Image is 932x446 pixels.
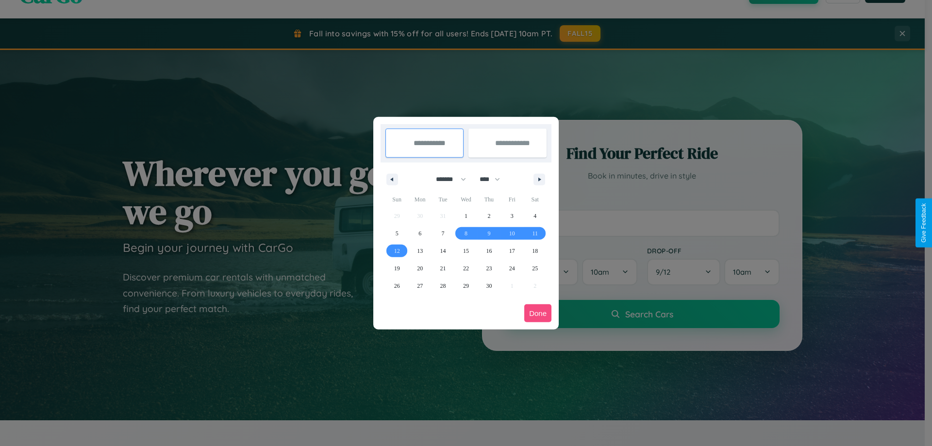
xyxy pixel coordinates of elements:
[454,242,477,260] button: 15
[396,225,399,242] span: 5
[432,225,454,242] button: 7
[432,192,454,207] span: Tue
[408,260,431,277] button: 20
[532,242,538,260] span: 18
[454,207,477,225] button: 1
[478,242,500,260] button: 16
[408,225,431,242] button: 6
[500,242,523,260] button: 17
[478,207,500,225] button: 2
[486,242,492,260] span: 16
[478,277,500,295] button: 30
[432,242,454,260] button: 14
[432,277,454,295] button: 28
[487,225,490,242] span: 9
[454,260,477,277] button: 22
[532,260,538,277] span: 25
[524,192,547,207] span: Sat
[432,260,454,277] button: 21
[385,242,408,260] button: 12
[509,260,515,277] span: 24
[385,192,408,207] span: Sun
[417,242,423,260] span: 13
[486,277,492,295] span: 30
[524,242,547,260] button: 18
[478,192,500,207] span: Thu
[394,277,400,295] span: 26
[394,242,400,260] span: 12
[463,260,469,277] span: 22
[524,304,551,322] button: Done
[532,225,538,242] span: 11
[511,207,514,225] span: 3
[442,225,445,242] span: 7
[478,225,500,242] button: 9
[533,207,536,225] span: 4
[440,260,446,277] span: 21
[920,203,927,243] div: Give Feedback
[408,242,431,260] button: 13
[465,225,467,242] span: 8
[524,225,547,242] button: 11
[509,225,515,242] span: 10
[509,242,515,260] span: 17
[478,260,500,277] button: 23
[500,225,523,242] button: 10
[418,225,421,242] span: 6
[524,207,547,225] button: 4
[500,260,523,277] button: 24
[463,242,469,260] span: 15
[408,192,431,207] span: Mon
[454,277,477,295] button: 29
[440,242,446,260] span: 14
[440,277,446,295] span: 28
[500,207,523,225] button: 3
[465,207,467,225] span: 1
[385,225,408,242] button: 5
[408,277,431,295] button: 27
[385,277,408,295] button: 26
[500,192,523,207] span: Fri
[524,260,547,277] button: 25
[463,277,469,295] span: 29
[394,260,400,277] span: 19
[487,207,490,225] span: 2
[454,192,477,207] span: Wed
[486,260,492,277] span: 23
[417,277,423,295] span: 27
[454,225,477,242] button: 8
[385,260,408,277] button: 19
[417,260,423,277] span: 20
